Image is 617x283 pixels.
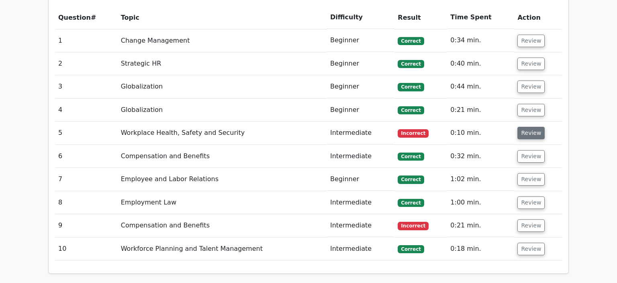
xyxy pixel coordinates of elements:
button: Review [517,196,545,209]
span: Incorrect [398,222,429,230]
td: 1 [55,29,118,52]
td: 7 [55,168,118,191]
td: Globalization [118,75,327,98]
td: Workplace Health, Safety and Security [118,122,327,145]
td: 0:10 min. [447,122,514,145]
td: Employment Law [118,191,327,214]
td: 0:34 min. [447,29,514,52]
td: Beginner [327,29,394,52]
button: Review [517,81,545,93]
td: Intermediate [327,145,394,168]
span: Correct [398,245,424,253]
td: Beginner [327,99,394,122]
button: Review [517,219,545,232]
span: Correct [398,37,424,45]
td: 0:21 min. [447,214,514,237]
td: 1:02 min. [447,168,514,191]
th: Action [514,6,562,29]
button: Review [517,58,545,70]
td: Compensation and Benefits [118,214,327,237]
td: Beginner [327,75,394,98]
td: 0:44 min. [447,75,514,98]
th: Topic [118,6,327,29]
td: 1:00 min. [447,191,514,214]
span: Correct [398,60,424,68]
td: Globalization [118,99,327,122]
td: Intermediate [327,191,394,214]
td: Employee and Labor Relations [118,168,327,191]
td: 10 [55,238,118,260]
td: 0:18 min. [447,238,514,260]
button: Review [517,150,545,163]
td: 3 [55,75,118,98]
span: Question [58,14,91,21]
span: Correct [398,153,424,161]
td: 0:21 min. [447,99,514,122]
td: 0:40 min. [447,52,514,75]
td: Intermediate [327,122,394,145]
td: Beginner [327,168,394,191]
button: Review [517,104,545,116]
td: Strategic HR [118,52,327,75]
button: Review [517,127,545,139]
button: Review [517,173,545,186]
span: Correct [398,176,424,184]
td: 2 [55,52,118,75]
th: # [55,6,118,29]
span: Correct [398,199,424,207]
button: Review [517,243,545,255]
td: 8 [55,191,118,214]
td: Beginner [327,52,394,75]
th: Difficulty [327,6,394,29]
th: Time Spent [447,6,514,29]
td: 5 [55,122,118,145]
td: Compensation and Benefits [118,145,327,168]
button: Review [517,35,545,47]
td: Workforce Planning and Talent Management [118,238,327,260]
span: Correct [398,106,424,114]
td: Intermediate [327,238,394,260]
span: Correct [398,83,424,91]
td: 4 [55,99,118,122]
td: 9 [55,214,118,237]
td: 6 [55,145,118,168]
th: Result [394,6,447,29]
td: Change Management [118,29,327,52]
td: Intermediate [327,214,394,237]
span: Incorrect [398,129,429,137]
td: 0:32 min. [447,145,514,168]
